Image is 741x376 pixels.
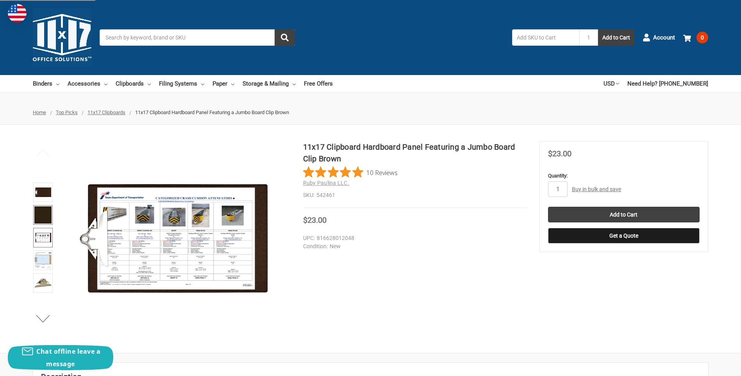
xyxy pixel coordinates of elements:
[34,229,52,246] img: 11x17 Clipboard (542110)
[34,184,52,201] img: 11x17 Clipboard Hardboard Panel Featuring a Jumbo Board Clip Brown
[34,206,52,224] img: 11x17 Clipboard Hardboard Panel Featuring a Jumbo Board Clip Brown
[303,141,527,165] h1: 11x17 Clipboard Hardboard Panel Featuring a Jumbo Board Clip Brown
[366,167,398,178] span: 10 Reviews
[33,109,46,115] a: Home
[31,311,55,326] button: Next
[87,109,125,115] a: 11x17 Clipboards
[77,141,272,337] img: 11x17 Clipboard Hardboard Panel Featuring a Jumbo Board Clip Brown
[548,149,571,158] span: $23.00
[56,109,78,115] a: Top Picks
[135,109,289,115] span: 11x17 Clipboard Hardboard Panel Featuring a Jumbo Board Clip Brown
[627,75,708,92] a: Need Help? [PHONE_NUMBER]
[643,27,675,48] a: Account
[604,75,619,92] a: USD
[696,32,708,43] span: 0
[572,186,621,192] a: Buy in bulk and save
[303,234,523,242] dd: 816628012048
[159,75,204,92] a: Filing Systems
[548,228,700,244] button: Get a Quote
[34,274,52,292] img: 11x17 Clipboard Hardboard Panel Featuring a Jumbo Board Clip Brown
[303,242,328,251] dt: Condition:
[36,347,100,368] span: Chat offline leave a message
[116,75,151,92] a: Clipboards
[33,8,91,67] img: 11x17.com
[303,191,314,199] dt: SKU:
[243,75,296,92] a: Storage & Mailing
[304,75,333,92] a: Free Offers
[548,172,700,180] label: Quantity:
[598,29,634,46] button: Add to Cart
[548,207,700,222] input: Add to Cart
[303,167,398,178] button: Rated 4.8 out of 5 stars from 10 reviews. Jump to reviews.
[512,29,579,46] input: Add SKU to Cart
[303,180,349,186] a: Ruby Paulina LLC.
[303,215,327,225] span: $23.00
[8,4,27,23] img: duty and tax information for United States
[303,242,523,251] dd: New
[212,75,234,92] a: Paper
[8,345,113,370] button: Chat offline leave a message
[34,252,52,269] img: 11x17 Clipboard Hardboard Panel Featuring a Jumbo Board Clip Brown
[303,191,527,199] dd: 542461
[683,27,708,48] a: 0
[31,145,55,161] button: Previous
[100,29,295,46] input: Search by keyword, brand or SKU
[33,75,59,92] a: Binders
[303,234,315,242] dt: UPC:
[653,33,675,42] span: Account
[68,75,107,92] a: Accessories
